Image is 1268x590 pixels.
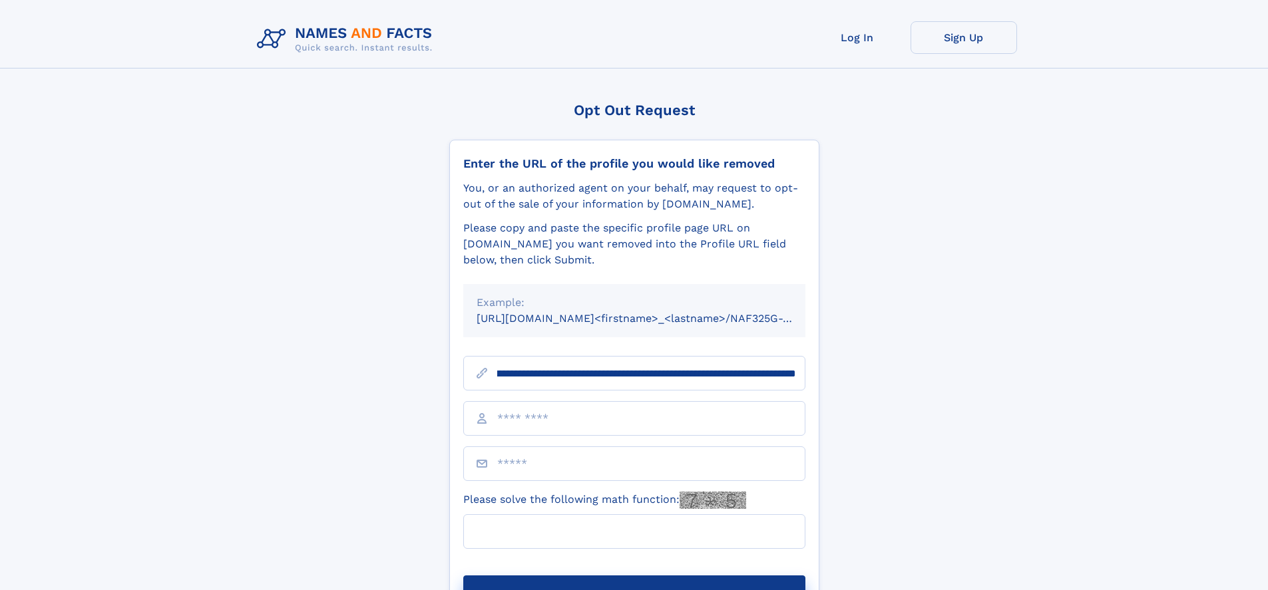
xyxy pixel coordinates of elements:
[449,102,819,118] div: Opt Out Request
[463,492,746,509] label: Please solve the following math function:
[911,21,1017,54] a: Sign Up
[463,220,805,268] div: Please copy and paste the specific profile page URL on [DOMAIN_NAME] you want removed into the Pr...
[463,180,805,212] div: You, or an authorized agent on your behalf, may request to opt-out of the sale of your informatio...
[477,312,831,325] small: [URL][DOMAIN_NAME]<firstname>_<lastname>/NAF325G-xxxxxxxx
[477,295,792,311] div: Example:
[804,21,911,54] a: Log In
[463,156,805,171] div: Enter the URL of the profile you would like removed
[252,21,443,57] img: Logo Names and Facts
